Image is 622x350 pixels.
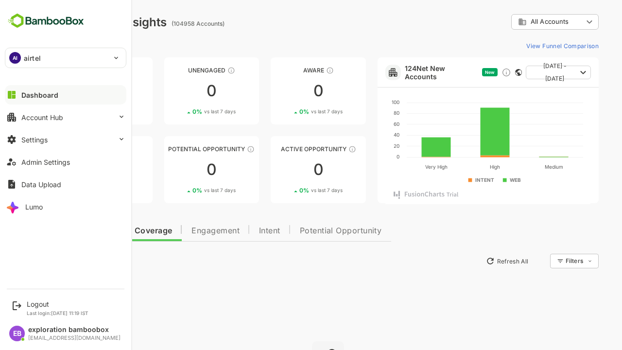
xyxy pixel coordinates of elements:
[363,154,365,159] text: 0
[237,145,332,153] div: Active Opportunity
[24,53,41,63] p: airtel
[28,335,121,341] div: [EMAIL_ADDRESS][DOMAIN_NAME]
[23,136,119,203] a: EngagedThese accounts are warm, further nurturing would qualify them to MQAs00%vs last 7 days
[358,99,365,105] text: 100
[21,136,48,144] div: Settings
[532,257,549,264] div: Filters
[477,13,565,32] div: All Accounts
[21,91,58,99] div: Dashboard
[213,145,221,153] div: These accounts are MQAs and can be passed on to Inside Sales
[130,162,225,177] div: 0
[27,310,88,316] p: Last login: [DATE] 11:19 IST
[23,67,119,74] div: Unreached
[531,252,565,270] div: Filters
[511,164,529,170] text: Medium
[21,180,61,189] div: Data Upload
[170,187,202,194] span: vs last 7 days
[23,145,119,153] div: Engaged
[5,85,126,105] button: Dashboard
[138,20,193,27] ag: (104958 Accounts)
[237,83,332,99] div: 0
[28,326,121,334] div: exploration bamboobox
[5,12,87,30] img: BambooboxFullLogoMark.5f36c76dfaba33ec1ec1367b70bb1252.svg
[9,326,25,341] div: EB
[23,83,119,99] div: 0
[9,52,21,64] div: AI
[193,67,201,74] div: These accounts have not shown enough engagement and need nurturing
[86,67,94,74] div: These accounts have not been engaged with for a defined time period
[158,108,202,115] div: 0 %
[5,107,126,127] button: Account Hub
[484,17,549,26] div: All Accounts
[5,152,126,172] button: Admin Settings
[23,162,119,177] div: 0
[5,130,126,149] button: Settings
[5,175,126,194] button: Data Upload
[21,113,63,122] div: Account Hub
[23,15,133,29] div: Dashboard Insights
[371,64,444,81] a: 124Net New Accounts
[52,187,95,194] div: 0 %
[225,227,246,235] span: Intent
[265,108,309,115] div: 0 %
[360,110,365,116] text: 80
[237,162,332,177] div: 0
[266,227,348,235] span: Potential Opportunity
[237,67,332,74] div: Aware
[130,67,225,74] div: Unengaged
[360,121,365,127] text: 60
[130,136,225,203] a: Potential OpportunityThese accounts are MQAs and can be passed on to Inside Sales00%vs last 7 days
[157,227,206,235] span: Engagement
[456,164,466,170] text: High
[292,67,300,74] div: These accounts have just entered the buying cycle and need further nurturing
[451,70,461,75] span: New
[170,108,202,115] span: vs last 7 days
[360,143,365,149] text: 20
[488,38,565,53] button: View Funnel Comparison
[360,132,365,138] text: 40
[500,60,542,85] span: [DATE] - [DATE]
[130,57,225,124] a: UnengagedThese accounts have not shown enough engagement and need nurturing00%vs last 7 days
[277,108,309,115] span: vs last 7 days
[481,69,488,76] div: This card does not support filter and segments
[497,18,535,25] span: All Accounts
[130,83,225,99] div: 0
[23,252,94,270] button: New Insights
[21,158,70,166] div: Admin Settings
[467,68,477,77] div: Discover new ICP-fit accounts showing engagement — via intent surges, anonymous website visits, L...
[27,300,88,308] div: Logout
[237,136,332,203] a: Active OpportunityThese accounts have open opportunities which might be at any of the Sales Stage...
[23,57,119,124] a: UnreachedThese accounts have not been engaged with for a defined time period00%vs last 7 days
[265,187,309,194] div: 0 %
[130,145,225,153] div: Potential Opportunity
[5,48,126,68] div: AIairtel
[158,187,202,194] div: 0 %
[64,108,95,115] span: vs last 7 days
[5,197,126,216] button: Lumo
[391,164,414,170] text: Very High
[314,145,322,153] div: These accounts have open opportunities which might be at any of the Sales Stages
[64,187,95,194] span: vs last 7 days
[25,203,43,211] div: Lumo
[277,187,309,194] span: vs last 7 days
[237,57,332,124] a: AwareThese accounts have just entered the buying cycle and need further nurturing00%vs last 7 days
[82,145,90,153] div: These accounts are warm, further nurturing would qualify them to MQAs
[33,227,138,235] span: Data Quality and Coverage
[52,108,95,115] div: 0 %
[492,66,557,79] button: [DATE] - [DATE]
[448,253,499,269] button: Refresh All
